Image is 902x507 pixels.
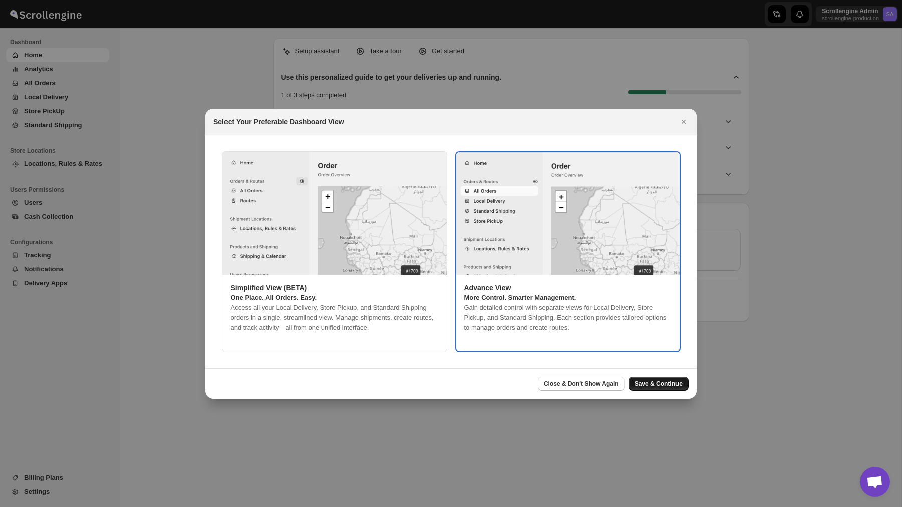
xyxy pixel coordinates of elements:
button: Close & Don't Show Again [538,377,625,391]
p: Access all your Local Delivery, Store Pickup, and Standard Shipping orders in a single, streamlin... [231,303,439,333]
p: More Control. Smarter Management. [464,293,671,303]
p: Gain detailed control with separate views for Local Delivery, Store Pickup, and Standard Shipping... [464,303,671,333]
span: Close & Don't Show Again [544,380,619,388]
p: Simplified View (BETA) [231,283,439,293]
span: Save & Continue [635,380,683,388]
img: simplified [222,152,447,275]
p: One Place. All Orders. Easy. [231,293,439,303]
button: Close [676,115,691,129]
img: legacy [456,152,680,275]
button: Save & Continue [629,377,689,391]
h2: Select Your Preferable Dashboard View [213,117,344,127]
a: Open chat [860,467,890,497]
p: Advance View [464,283,671,293]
